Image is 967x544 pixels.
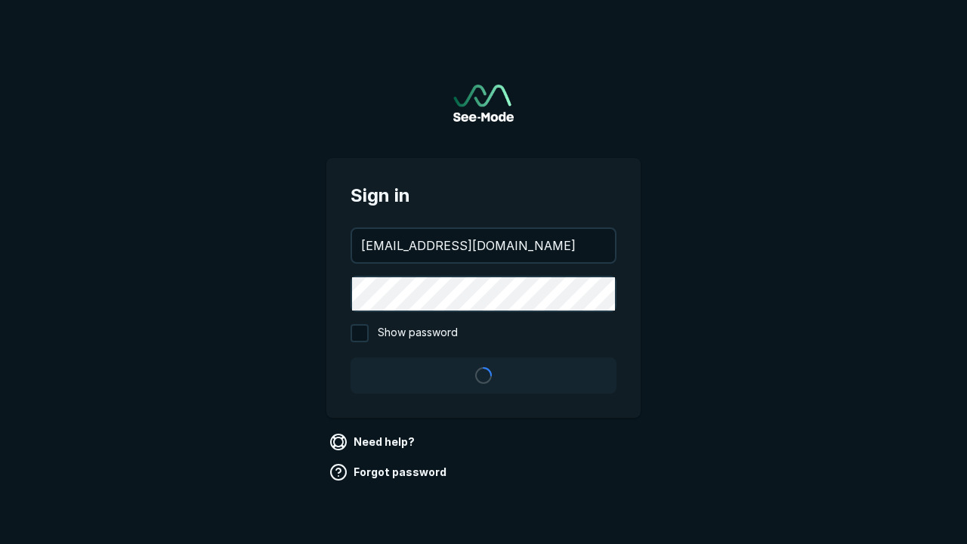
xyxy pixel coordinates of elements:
span: Show password [378,324,458,342]
span: Sign in [351,182,616,209]
a: Need help? [326,430,421,454]
input: your@email.com [352,229,615,262]
a: Forgot password [326,460,453,484]
img: See-Mode Logo [453,85,514,122]
a: Go to sign in [453,85,514,122]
